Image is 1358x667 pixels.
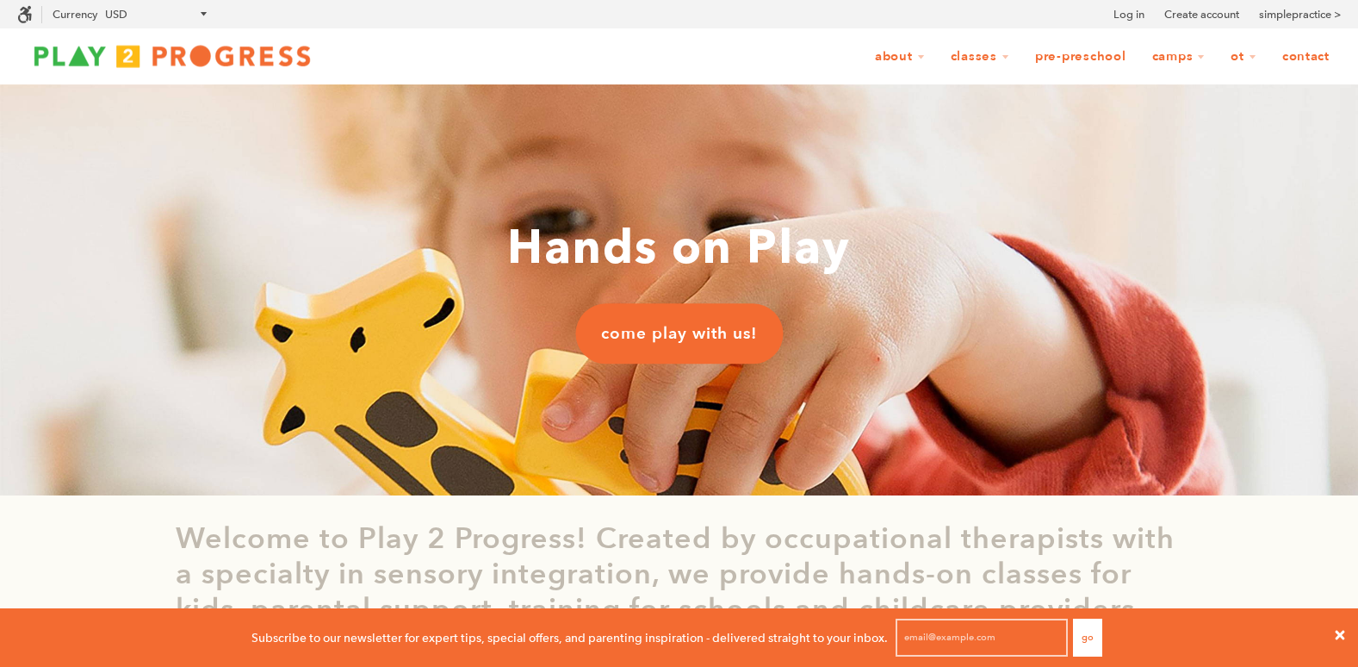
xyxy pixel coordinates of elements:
button: Go [1073,619,1102,657]
a: simplepractice > [1259,6,1341,23]
a: Classes [939,41,1020,73]
a: About [864,41,936,73]
p: Welcome to Play 2 Progress! Created by occupational therapists with a specialty in sensory integr... [176,521,1183,662]
a: come play with us! [575,303,783,364]
a: Camps [1141,41,1217,73]
img: Play2Progress logo [17,39,327,73]
span: come play with us! [601,322,757,345]
a: OT [1219,41,1268,73]
a: Create account [1164,6,1239,23]
p: Subscribe to our newsletter for expert tips, special offers, and parenting inspiration - delivere... [251,628,888,647]
a: Contact [1271,41,1341,73]
a: Log in [1113,6,1144,23]
label: Currency [53,8,97,21]
a: Pre-Preschool [1024,41,1138,73]
input: email@example.com [896,619,1068,657]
